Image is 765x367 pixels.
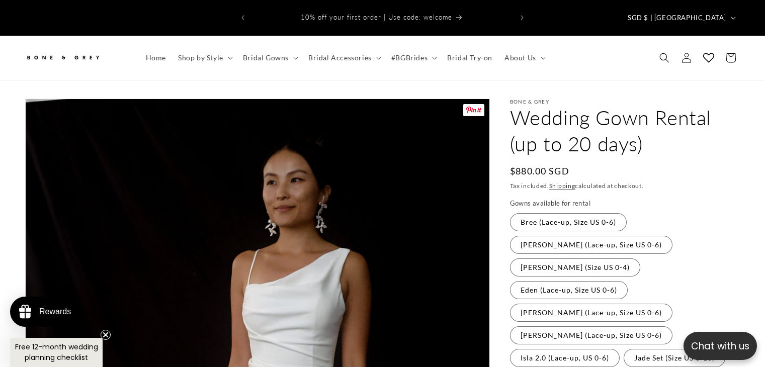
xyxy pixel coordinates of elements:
div: Rewards [39,307,71,316]
a: Bone and Grey Bridal [22,46,130,70]
summary: Shop by Style [172,47,237,68]
div: Tax included. calculated at checkout. [510,181,740,191]
label: [PERSON_NAME] (Lace-up, Size US 0-6) [510,304,672,322]
span: SGD $ | [GEOGRAPHIC_DATA] [628,13,726,23]
a: Bridal Try-on [441,47,498,68]
summary: Bridal Accessories [302,47,385,68]
span: Bridal Try-on [447,53,492,62]
label: Eden (Lace-up, Size US 0-6) [510,281,628,299]
p: Bone & Grey [510,99,740,105]
span: Free 12-month wedding planning checklist [15,342,98,362]
button: Next announcement [511,8,533,27]
label: Jade Set (Size US 0-10) [624,349,725,367]
legend: Gowns available for rental [510,199,591,209]
span: About Us [504,53,536,62]
label: [PERSON_NAME] (Lace-up, Size US 0-6) [510,326,672,344]
label: [PERSON_NAME] (Lace-up, Size US 0-6) [510,236,672,254]
a: Shipping [549,182,575,190]
button: SGD $ | [GEOGRAPHIC_DATA] [622,8,740,27]
div: Free 12-month wedding planning checklistClose teaser [10,338,103,367]
span: $880.00 SGD [510,164,569,178]
img: Bone and Grey Bridal [25,49,101,66]
button: Close teaser [101,330,111,340]
span: Bridal Accessories [308,53,372,62]
summary: Bridal Gowns [237,47,302,68]
button: Open chatbox [684,332,757,360]
span: Shop by Style [178,53,223,62]
h1: Wedding Gown Rental (up to 20 days) [510,105,740,157]
span: Bridal Gowns [243,53,289,62]
summary: Search [653,47,675,69]
p: Chat with us [684,339,757,353]
summary: #BGBrides [385,47,441,68]
button: Previous announcement [232,8,254,27]
summary: About Us [498,47,550,68]
span: #BGBrides [391,53,428,62]
label: Bree (Lace-up, Size US 0-6) [510,213,627,231]
span: 10% off your first order | Use code: welcome [301,13,452,21]
span: Home [146,53,166,62]
a: Home [140,47,172,68]
label: [PERSON_NAME] (Size US 0-4) [510,258,640,277]
label: Isla 2.0 (Lace-up, US 0-6) [510,349,620,367]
